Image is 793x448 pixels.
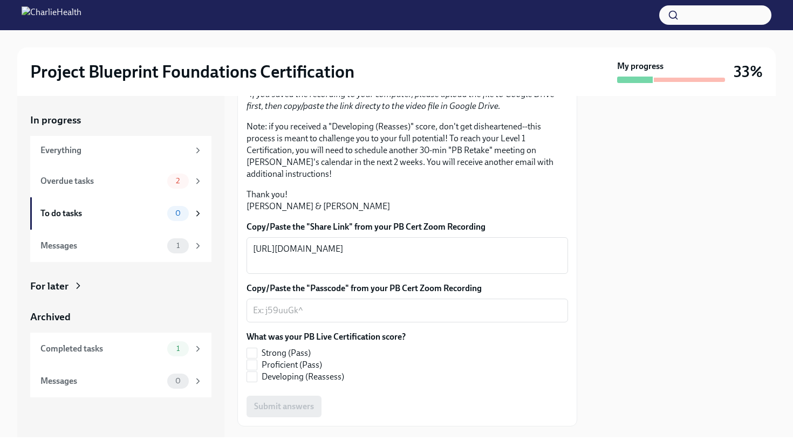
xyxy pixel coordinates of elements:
[30,113,211,127] a: In progress
[40,343,163,355] div: Completed tasks
[247,331,406,343] label: What was your PB Live Certification score?
[30,365,211,397] a: Messages0
[40,175,163,187] div: Overdue tasks
[169,209,187,217] span: 0
[40,375,163,387] div: Messages
[30,136,211,165] a: Everything
[30,279,69,293] div: For later
[734,62,763,81] h3: 33%
[30,61,354,82] h2: Project Blueprint Foundations Certification
[247,189,568,212] p: Thank you! [PERSON_NAME] & [PERSON_NAME]
[247,221,568,233] label: Copy/Paste the "Share Link" from your PB Cert Zoom Recording
[30,197,211,230] a: To do tasks0
[247,121,568,180] p: Note: if you received a "Developing (Reasses)" score, don't get disheartened--this process is mea...
[40,208,163,219] div: To do tasks
[617,60,664,72] strong: My progress
[262,359,322,371] span: Proficient (Pass)
[253,243,562,268] textarea: [URL][DOMAIN_NAME]
[247,282,568,294] label: Copy/Paste the "Passcode" from your PB Cert Zoom Recording
[30,165,211,197] a: Overdue tasks2
[169,377,187,385] span: 0
[170,242,186,250] span: 1
[169,177,186,185] span: 2
[170,344,186,353] span: 1
[30,333,211,365] a: Completed tasks1
[262,347,311,359] span: Strong (Pass)
[30,230,211,262] a: Messages1
[22,6,81,24] img: CharlieHealth
[40,144,189,156] div: Everything
[40,240,163,252] div: Messages
[30,279,211,293] a: For later
[262,371,344,383] span: Developing (Reassess)
[30,310,211,324] a: Archived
